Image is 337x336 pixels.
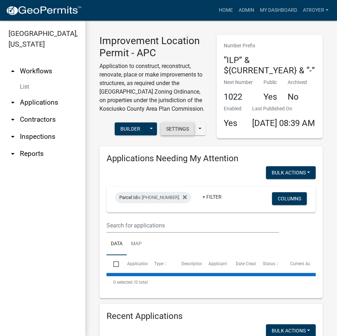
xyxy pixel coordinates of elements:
i: arrow_drop_up [9,67,17,75]
a: My Dashboard [257,4,300,17]
button: Bulk Actions [266,166,316,179]
i: arrow_drop_down [9,132,17,141]
datatable-header-cell: Description [174,255,202,272]
h4: Applications Needing My Attention [107,153,316,164]
a: + Filter [197,190,227,203]
datatable-header-cell: Application Number [120,255,147,272]
span: [DATE] 08:39 AM [252,118,315,128]
datatable-header-cell: Date Created [229,255,256,272]
datatable-header-cell: Status [256,255,283,272]
p: Last Published On [252,105,315,112]
p: Enabled [224,105,241,112]
i: arrow_drop_down [9,115,17,124]
h4: Yes [263,92,277,102]
a: Admin [236,4,257,17]
button: Settings [161,122,195,135]
span: Current Activity [290,261,320,266]
span: Date Created [236,261,261,266]
p: Public [263,79,277,86]
p: Archived [288,79,307,86]
datatable-header-cell: Applicant [202,255,229,272]
input: Search for applications [107,218,279,233]
h4: Yes [224,118,241,128]
span: Type [154,261,163,266]
div: 0 total [107,273,316,291]
datatable-header-cell: Type [147,255,175,272]
p: Next Number [224,79,253,86]
span: 0 selected / [113,280,135,285]
h4: “ILP” & ${CURRENT_YEAR} & “-” [224,55,316,76]
span: Application Number [127,261,166,266]
p: Application to construct, reconstruct, renovate, place or make improvements to structures, as req... [99,62,206,113]
span: Applicant [208,261,227,266]
h4: No [288,92,307,102]
i: arrow_drop_down [9,98,17,107]
h4: 1022 [224,92,253,102]
button: Columns [272,192,307,205]
span: Parcel Id [119,195,137,200]
button: Builder [115,122,146,135]
a: atroyer [300,4,331,17]
datatable-header-cell: Current Activity [283,255,310,272]
span: Status [263,261,275,266]
div: is [PHONE_NUMBER]. [115,192,191,203]
i: arrow_drop_down [9,149,17,158]
h4: Recent Applications [107,311,316,321]
a: Map [127,233,146,256]
h3: Improvement Location Permit - APC [99,35,206,59]
a: Data [107,233,127,256]
p: Number Prefix [224,42,316,49]
datatable-header-cell: Select [107,255,120,272]
span: Description [181,261,203,266]
a: Home [216,4,236,17]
